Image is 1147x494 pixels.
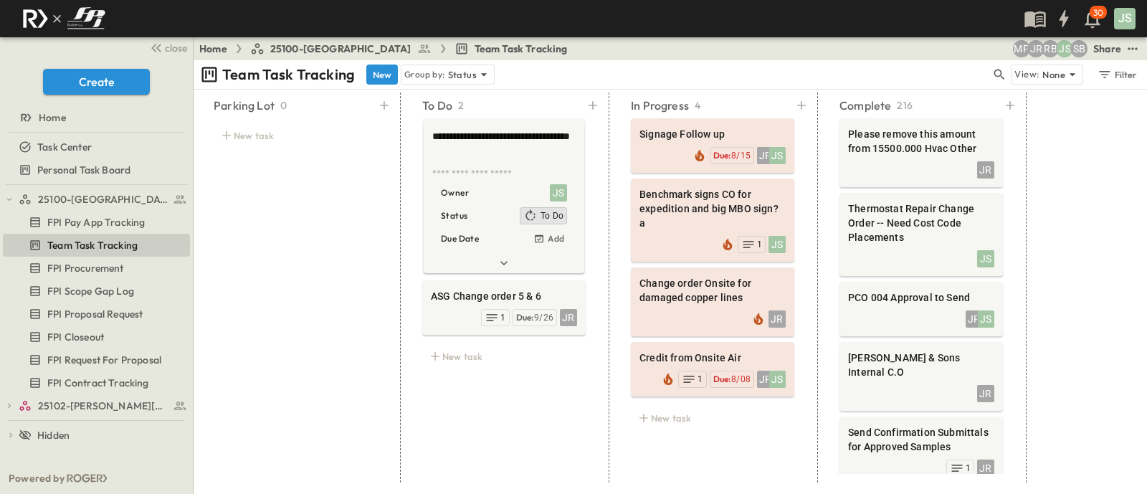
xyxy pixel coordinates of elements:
[631,118,794,173] div: Signage Follow upJRJSDue:8/15
[422,280,586,335] div: ASG Change order 5 & 6JRDue:9/261
[977,310,994,328] div: JS
[1114,8,1136,29] div: JS
[3,212,187,232] a: FPI Pay App Tracking
[270,42,411,56] span: 25100-[GEOGRAPHIC_DATA]
[550,184,567,201] div: JS
[848,127,994,156] span: Please remove this amount from 15500.000 Hvac Other
[839,417,1003,485] div: Send Confirmation Submittals for Approved SamplesJR1
[1113,6,1137,31] button: JS
[3,326,190,348] div: FPI Closeouttest
[3,327,187,347] a: FPI Closeout
[3,235,187,255] a: Team Task Tracking
[839,97,891,114] p: Complete
[839,118,1003,187] div: Please remove this amount from 15500.000 Hvac OtherJR
[757,239,762,250] span: 1
[3,188,190,211] div: 25100-Vanguard Prep Schooltest
[977,161,994,179] div: JR
[548,233,564,244] h6: Add
[848,351,994,379] span: [PERSON_NAME] & Sons Internal C.O
[1042,67,1065,82] p: None
[1056,40,1073,57] div: Jesse Sullivan (jsullivan@fpibuilders.com)
[43,69,150,95] button: Create
[1093,42,1121,56] div: Share
[757,371,774,388] div: JR
[39,110,66,125] span: Home
[37,428,70,442] span: Hidden
[214,125,377,146] div: New task
[977,460,994,477] div: JR
[1027,40,1044,57] div: Jayden Ramirez (jramirez@fpibuilders.com)
[848,290,994,305] span: PCO 004 Approval to Send
[966,310,983,328] div: JR
[848,425,994,454] span: Send Confirmation Submittals for Approved Samples
[1124,40,1141,57] button: test
[3,394,190,417] div: 25102-Christ The Redeemer Anglican Churchtest
[3,137,187,157] a: Task Center
[3,303,190,326] div: FPI Proposal Requesttest
[3,304,187,324] a: FPI Proposal Request
[1092,65,1141,85] button: Filter
[37,140,92,154] span: Task Center
[1093,7,1103,19] p: 30
[966,462,971,474] span: 1
[698,374,703,385] span: 1
[541,210,563,222] span: To Do
[977,250,994,267] div: JS
[1014,67,1039,82] p: View:
[839,342,1003,411] div: [PERSON_NAME] & Sons Internal C.OJR
[1070,40,1087,57] div: Sterling Barnett (sterling@fpibuilders.com)
[37,163,130,177] span: Personal Task Board
[404,67,445,82] p: Group by:
[47,261,124,275] span: FPI Procurement
[280,98,287,113] p: 0
[17,4,110,34] img: c8d7d1ed905e502e8f77bf7063faec64e13b34fdb1f2bdd94b0e311fc34f8000.png
[47,330,104,344] span: FPI Closeout
[47,238,138,252] span: Team Task Tracking
[441,232,479,246] p: Due Date
[631,408,794,428] div: New task
[516,312,534,323] span: Due:
[366,65,398,85] button: New
[47,215,145,229] span: FPI Pay App Tracking
[631,342,794,396] div: Credit from Onsite AirJRJSDue:8/081
[3,280,190,303] div: FPI Scope Gap Logtest
[422,97,452,114] p: To Do
[731,374,751,384] span: 8/08
[1042,40,1059,57] div: Regina Barnett (rbarnett@fpibuilders.com)
[3,258,187,278] a: FPI Procurement
[199,42,227,56] a: Home
[475,42,568,56] span: Team Task Tracking
[768,236,786,253] div: JS
[631,97,689,114] p: In Progress
[3,348,190,371] div: FPI Request For Proposaltest
[3,234,190,257] div: Team Task Trackingtest
[768,371,786,388] div: JS
[3,108,187,128] a: Home
[1013,40,1030,57] div: Monica Pruteanu (mpruteanu@fpibuilders.com)
[3,257,190,280] div: FPI Procurementtest
[19,189,187,209] a: 25100-Vanguard Prep School
[3,211,190,234] div: FPI Pay App Trackingtest
[768,310,786,328] div: JR
[3,350,187,370] a: FPI Request For Proposal
[757,147,774,164] div: JR
[19,396,187,416] a: 25102-Christ The Redeemer Anglican Church
[431,289,577,303] span: ASG Change order 5 & 6
[441,186,469,200] p: Owner
[639,127,786,141] span: Signage Follow up
[639,187,786,230] span: Benchmark signs CO for expedition and big MBO sign? a
[713,150,731,161] span: Due:
[3,158,190,181] div: Personal Task Boardtest
[38,192,169,206] span: 25100-Vanguard Prep School
[47,353,161,367] span: FPI Request For Proposal
[500,312,505,323] span: 1
[3,373,187,393] a: FPI Contract Tracking
[454,42,568,56] a: Team Task Tracking
[441,209,467,223] p: Status
[214,97,275,114] p: Parking Lot
[47,376,149,390] span: FPI Contract Tracking
[560,309,577,326] div: JR
[3,371,190,394] div: FPI Contract Trackingtest
[222,65,355,85] p: Team Task Tracking
[448,67,477,82] p: Status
